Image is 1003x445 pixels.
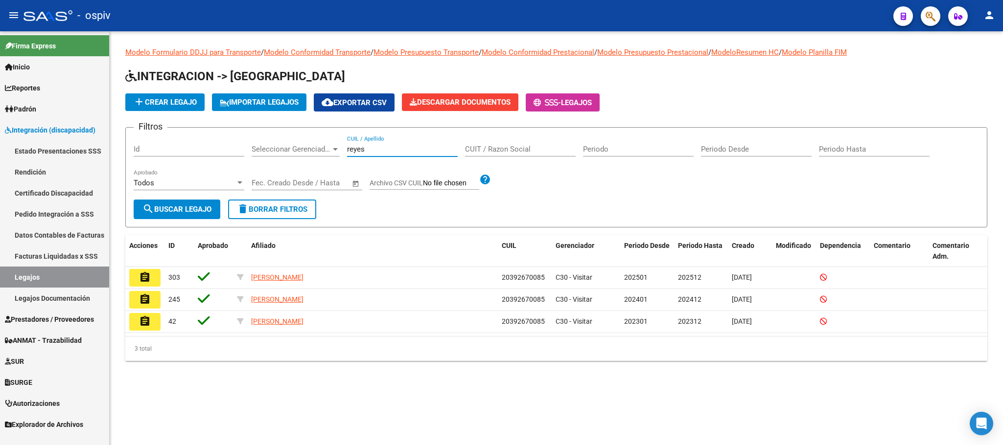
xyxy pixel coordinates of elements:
[194,235,233,267] datatable-header-cell: Aprobado
[556,242,594,249] span: Gerenciador
[133,96,145,108] mat-icon: add
[5,62,30,72] span: Inicio
[322,98,387,107] span: Exportar CSV
[237,203,249,215] mat-icon: delete
[526,93,600,111] button: -Legajos
[5,398,60,409] span: Autorizaciones
[5,83,40,93] span: Reportes
[620,235,674,267] datatable-header-cell: Periodo Desde
[820,242,861,249] span: Dependencia
[139,293,151,305] mat-icon: assignment
[678,317,701,325] span: 202312
[164,235,194,267] datatable-header-cell: ID
[133,98,197,107] span: Crear Legajo
[139,271,151,283] mat-icon: assignment
[983,9,995,21] mat-icon: person
[168,242,175,249] span: ID
[624,242,670,249] span: Periodo Desde
[732,273,752,281] span: [DATE]
[350,178,362,189] button: Open calendar
[5,419,83,430] span: Explorador de Archivos
[252,145,331,154] span: Seleccionar Gerenciador
[561,98,592,107] span: Legajos
[732,317,752,325] span: [DATE]
[556,317,592,325] span: C30 - Visitar
[423,179,479,188] input: Archivo CSV CUIL
[624,317,648,325] span: 202301
[502,295,545,303] span: 20392670085
[300,178,348,187] input: Fecha fin
[251,242,276,249] span: Afiliado
[482,48,594,57] a: Modelo Conformidad Prestacional
[870,235,929,267] datatable-header-cell: Comentario
[8,9,20,21] mat-icon: menu
[674,235,728,267] datatable-header-cell: Periodo Hasta
[711,48,779,57] a: ModeloResumen HC
[134,178,154,187] span: Todos
[247,235,498,267] datatable-header-cell: Afiliado
[322,96,333,108] mat-icon: cloud_download
[933,242,969,261] span: Comentario Adm.
[168,295,180,303] span: 245
[264,48,371,57] a: Modelo Conformidad Transporte
[678,242,723,249] span: Periodo Hasta
[139,315,151,327] mat-icon: assignment
[502,273,545,281] span: 20392670085
[556,273,592,281] span: C30 - Visitar
[5,377,32,388] span: SURGE
[970,412,993,435] div: Open Intercom Messenger
[534,98,561,107] span: -
[732,295,752,303] span: [DATE]
[776,242,811,249] span: Modificado
[678,295,701,303] span: 202412
[597,48,708,57] a: Modelo Presupuesto Prestacional
[134,120,167,133] h3: Filtros
[624,273,648,281] span: 202501
[5,356,24,367] span: SUR
[220,98,299,107] span: IMPORTAR LEGAJOS
[498,235,552,267] datatable-header-cell: CUIL
[251,317,303,325] span: [PERSON_NAME]
[252,178,291,187] input: Fecha inicio
[251,295,303,303] span: [PERSON_NAME]
[370,179,423,187] span: Archivo CSV CUIL
[373,48,479,57] a: Modelo Presupuesto Transporte
[728,235,772,267] datatable-header-cell: Creado
[5,104,36,114] span: Padrón
[816,235,870,267] datatable-header-cell: Dependencia
[129,242,158,249] span: Acciones
[251,273,303,281] span: [PERSON_NAME]
[929,235,987,267] datatable-header-cell: Comentario Adm.
[228,200,316,219] button: Borrar Filtros
[732,242,754,249] span: Creado
[125,336,987,361] div: 3 total
[5,125,95,135] span: Integración (discapacidad)
[624,295,648,303] span: 202401
[314,93,395,111] button: Exportar CSV
[479,174,491,185] mat-icon: help
[142,205,211,214] span: Buscar Legajo
[125,69,345,83] span: INTEGRACION -> [GEOGRAPHIC_DATA]
[402,93,518,111] button: Descargar Documentos
[502,317,545,325] span: 20392670085
[874,242,910,249] span: Comentario
[502,242,516,249] span: CUIL
[237,205,307,214] span: Borrar Filtros
[5,41,56,51] span: Firma Express
[198,242,228,249] span: Aprobado
[772,235,816,267] datatable-header-cell: Modificado
[552,235,620,267] datatable-header-cell: Gerenciador
[125,47,987,361] div: / / / / / /
[134,200,220,219] button: Buscar Legajo
[77,5,111,26] span: - ospiv
[5,335,82,346] span: ANMAT - Trazabilidad
[212,93,306,111] button: IMPORTAR LEGAJOS
[142,203,154,215] mat-icon: search
[410,98,511,107] span: Descargar Documentos
[782,48,847,57] a: Modelo Planilla FIM
[5,314,94,325] span: Prestadores / Proveedores
[168,273,180,281] span: 303
[125,48,261,57] a: Modelo Formulario DDJJ para Transporte
[556,295,592,303] span: C30 - Visitar
[125,235,164,267] datatable-header-cell: Acciones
